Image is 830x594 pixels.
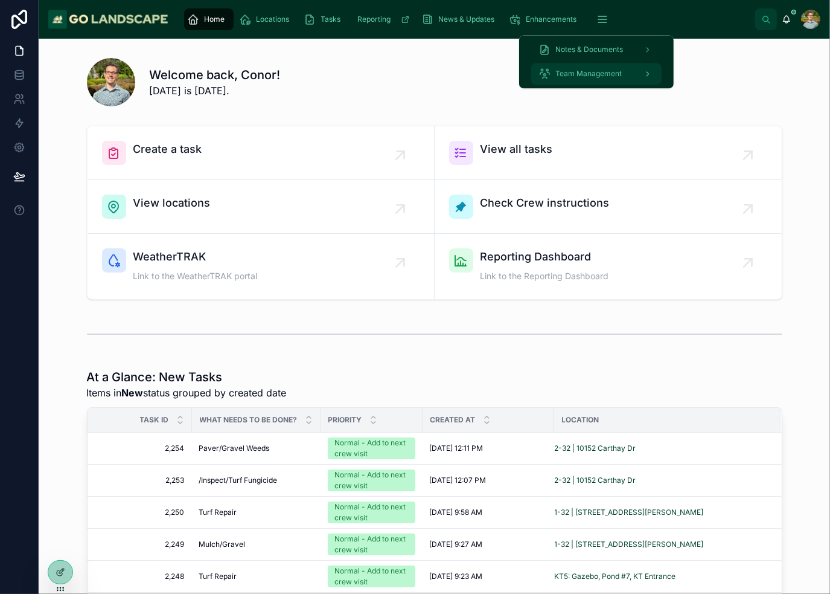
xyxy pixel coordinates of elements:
[257,15,290,24] span: Locations
[102,444,185,453] a: 2,254
[205,15,225,24] span: Home
[430,508,483,517] span: [DATE] 9:58 AM
[480,195,610,211] span: Check Crew instructions
[562,415,599,425] span: Location
[430,444,547,453] a: [DATE] 12:11 PM
[48,10,168,29] img: App logo
[335,534,408,555] div: Normal - Add to next crew visit
[133,248,258,265] span: WeatherTRAK
[555,508,704,517] a: 1-32 | [STREET_ADDRESS][PERSON_NAME]
[88,234,435,299] a: WeatherTRAKLink to the WeatherTRAK portal
[199,476,278,485] span: /Inspect/Turf Fungicide
[335,566,408,587] div: Normal - Add to next crew visit
[418,8,503,30] a: News & Updates
[133,270,258,282] span: Link to the WeatherTRAK portal
[555,508,766,517] a: 1-32 | [STREET_ADDRESS][PERSON_NAME]
[178,6,755,33] div: scrollable content
[555,45,623,54] span: Notes & Documents
[555,444,636,453] a: 2-32 | 10152 Carthay Dr
[88,126,435,180] a: Create a task
[199,572,237,581] span: Turf Repair
[352,8,416,30] a: Reporting
[430,444,484,453] span: [DATE] 12:11 PM
[133,141,202,158] span: Create a task
[335,502,408,523] div: Normal - Add to next crew visit
[430,540,547,549] a: [DATE] 9:27 AM
[430,508,547,517] a: [DATE] 9:58 AM
[430,540,483,549] span: [DATE] 9:27 AM
[531,39,662,60] a: Notes & Documents
[435,180,782,234] a: Check Crew instructions
[184,8,234,30] a: Home
[102,508,185,517] a: 2,250
[236,8,298,30] a: Locations
[555,69,622,79] span: Team Management
[480,248,609,265] span: Reporting Dashboard
[430,572,483,581] span: [DATE] 9:23 AM
[328,566,415,587] a: Normal - Add to next crew visit
[199,444,270,453] span: Paver/Gravel Weeds
[199,444,313,453] a: Paver/Gravel Weeds
[555,476,636,485] a: 2-32 | 10152 Carthay Dr
[430,476,547,485] a: [DATE] 12:07 PM
[555,540,704,549] a: 1-32 | [STREET_ADDRESS][PERSON_NAME]
[430,476,487,485] span: [DATE] 12:07 PM
[199,572,313,581] a: Turf Repair
[199,508,313,517] a: Turf Repair
[526,15,577,24] span: Enhancements
[140,415,169,425] span: Task ID
[531,63,662,85] a: Team Management
[87,369,287,386] h1: At a Glance: New Tasks
[430,415,476,425] span: Created at
[480,270,609,282] span: Link to the Reporting Dashboard
[88,180,435,234] a: View locations
[150,83,281,98] span: [DATE] is [DATE].
[328,502,415,523] a: Normal - Add to next crew visit
[328,437,415,459] a: Normal - Add to next crew visit
[199,540,313,549] a: Mulch/Gravel
[335,470,408,491] div: Normal - Add to next crew visit
[328,415,362,425] span: Priority
[555,540,766,549] a: 1-32 | [STREET_ADDRESS][PERSON_NAME]
[199,508,237,517] span: Turf Repair
[555,572,676,581] a: KT5: Gazebo, Pond #7, KT Entrance
[328,534,415,555] a: Normal - Add to next crew visit
[102,540,185,549] a: 2,249
[200,415,298,425] span: What needs to be done?
[301,8,350,30] a: Tasks
[555,444,766,453] a: 2-32 | 10152 Carthay Dr
[199,476,313,485] a: /Inspect/Turf Fungicide
[439,15,495,24] span: News & Updates
[199,540,246,549] span: Mulch/Gravel
[87,386,287,400] span: Items in status grouped by created date
[435,234,782,299] a: Reporting DashboardLink to the Reporting Dashboard
[358,15,391,24] span: Reporting
[328,470,415,491] a: Normal - Add to next crew visit
[435,126,782,180] a: View all tasks
[150,66,281,83] h1: Welcome back, Conor!
[321,15,341,24] span: Tasks
[480,141,553,158] span: View all tasks
[519,35,674,88] div: scrollable content
[430,572,547,581] a: [DATE] 9:23 AM
[555,572,766,581] a: KT5: Gazebo, Pond #7, KT Entrance
[335,437,408,459] div: Normal - Add to next crew visit
[555,476,766,485] a: 2-32 | 10152 Carthay Dr
[506,8,586,30] a: Enhancements
[102,476,185,485] a: 2,253
[122,387,144,399] strong: New
[102,572,185,581] a: 2,248
[133,195,211,211] span: View locations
